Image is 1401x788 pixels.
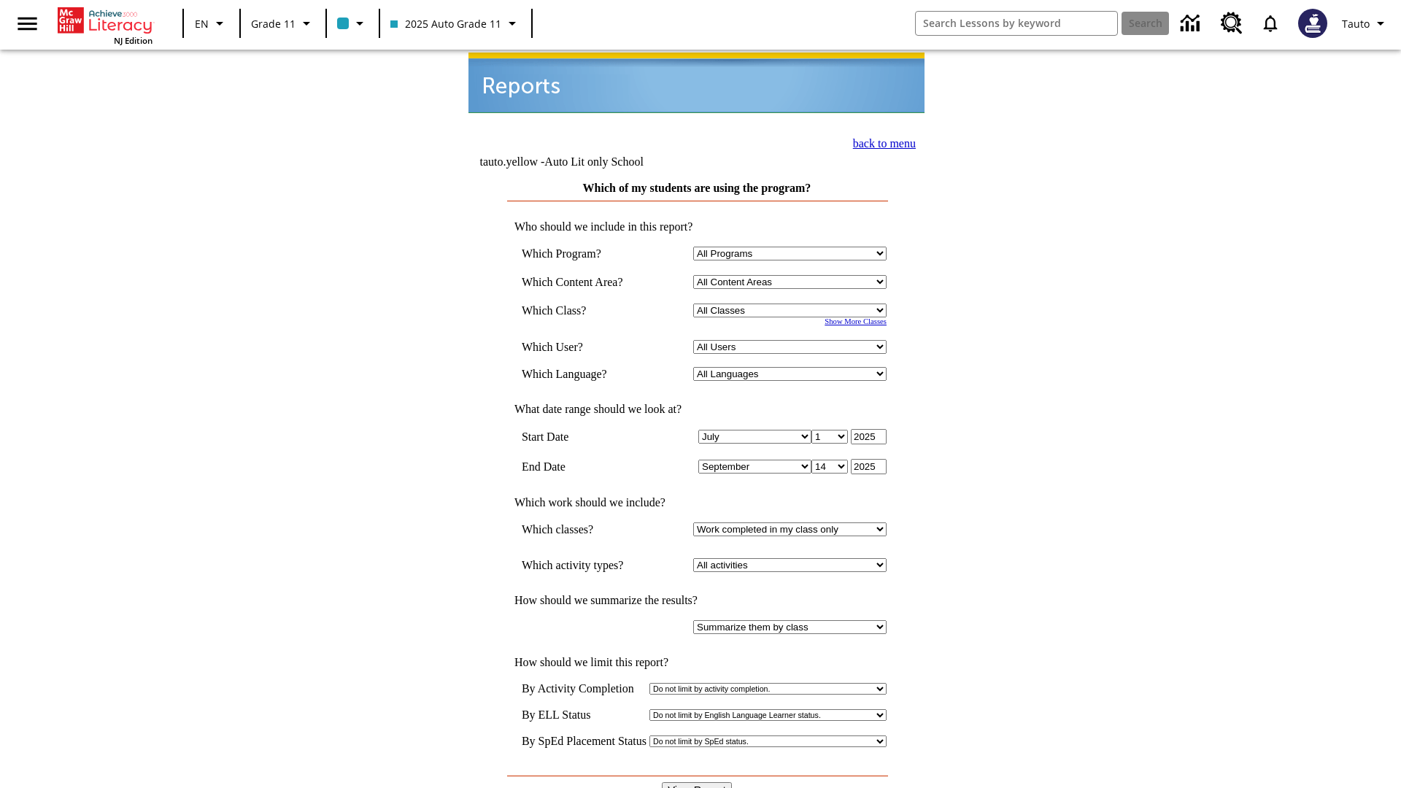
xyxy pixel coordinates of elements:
[583,182,811,194] a: Which of my students are using the program?
[522,708,647,722] td: By ELL Status
[522,276,623,288] nobr: Which Content Area?
[331,10,374,36] button: Class color is light blue. Change class color
[195,16,209,31] span: EN
[1289,4,1336,42] button: Select a new avatar
[385,10,527,36] button: Class: 2025 Auto Grade 11, Select your class
[507,496,887,509] td: Which work should we include?
[1212,4,1251,43] a: Resource Center, Will open in new tab
[522,735,647,748] td: By SpEd Placement Status
[245,10,321,36] button: Grade: Grade 11, Select a grade
[825,317,887,325] a: Show More Classes
[522,247,644,260] td: Which Program?
[507,594,887,607] td: How should we summarize the results?
[1342,16,1370,31] span: Tauto
[114,35,153,46] span: NJ Edition
[522,429,644,444] td: Start Date
[6,2,49,45] button: Open side menu
[507,656,887,669] td: How should we limit this report?
[507,220,887,233] td: Who should we include in this report?
[1251,4,1289,42] a: Notifications
[522,367,644,381] td: Which Language?
[251,16,296,31] span: Grade 11
[544,155,644,168] nobr: Auto Lit only School
[58,4,153,46] div: Home
[479,155,747,169] td: tauto.yellow -
[468,53,925,113] img: header
[522,340,644,354] td: Which User?
[1298,9,1327,38] img: Avatar
[1336,10,1395,36] button: Profile/Settings
[916,12,1117,35] input: search field
[522,558,644,572] td: Which activity types?
[522,304,644,317] td: Which Class?
[507,403,887,416] td: What date range should we look at?
[522,682,647,695] td: By Activity Completion
[1172,4,1212,44] a: Data Center
[522,459,644,474] td: End Date
[522,522,644,536] td: Which classes?
[188,10,235,36] button: Language: EN, Select a language
[390,16,501,31] span: 2025 Auto Grade 11
[853,137,916,150] a: back to menu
